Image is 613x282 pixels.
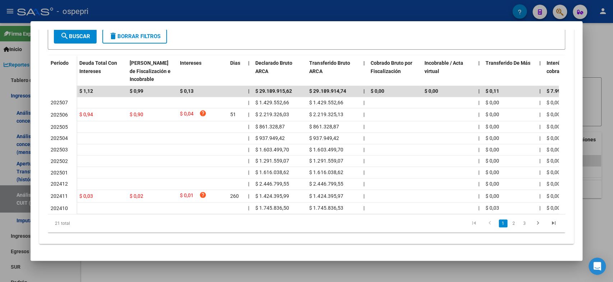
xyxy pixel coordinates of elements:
span: $ 1.616.038,62 [255,169,289,175]
span: $ 0,00 [546,158,560,164]
span: $ 0,00 [485,135,499,141]
span: $ 0,00 [424,88,438,94]
i: help [199,191,206,199]
div: Open Intercom Messenger [589,258,606,275]
span: | [248,147,249,153]
span: $ 0,11 [485,88,499,94]
span: | [478,60,479,66]
span: | [478,193,479,199]
span: 202412 [51,181,68,187]
datatable-header-cell: | [536,55,543,87]
span: Período [51,60,69,66]
span: | [363,112,364,117]
span: $ 0,00 [546,100,560,105]
span: 202504 [51,135,68,141]
span: | [248,88,250,94]
span: | [539,88,540,94]
span: $ 1.424.395,99 [255,193,289,199]
span: $ 0,01 [180,191,194,201]
span: Intereses [180,60,201,66]
datatable-header-cell: Dias [227,55,245,87]
span: | [363,205,364,211]
span: $ 0,02 [130,193,143,199]
span: $ 0,00 [485,181,499,187]
span: | [539,100,540,105]
span: $ 1.429.552,66 [309,100,343,105]
span: 202505 [51,124,68,130]
span: Transferido Bruto ARCA [309,60,350,74]
span: $ 1.603.499,70 [255,147,289,153]
span: | [363,169,364,175]
span: $ 937.949,42 [309,135,339,141]
a: go to next page [531,219,545,227]
span: | [478,112,479,117]
span: | [363,193,364,199]
span: $ 2.446.799,55 [309,181,343,187]
span: $ 0,00 [546,135,560,141]
span: $ 1.291.559,07 [255,158,289,164]
span: 260 [230,193,239,199]
a: go to last page [547,219,561,227]
datatable-header-cell: Interés Aporte cobrado por ARCA [543,55,597,87]
span: 51 [230,112,236,117]
datatable-header-cell: | [475,55,482,87]
span: $ 2.219.326,03 [255,112,289,117]
datatable-header-cell: Período [48,55,76,86]
span: | [478,158,479,164]
span: $ 0,00 [546,181,560,187]
span: $ 0,03 [79,193,93,199]
span: | [248,60,250,66]
span: | [363,60,364,66]
span: $ 0,00 [546,193,560,199]
span: $ 0,99 [130,88,143,94]
div: 21 total [48,214,150,232]
datatable-header-cell: Deuda Bruta Neto de Fiscalización e Incobrable [127,55,177,87]
span: 202502 [51,158,68,164]
span: | [539,135,540,141]
datatable-header-cell: Deuda Total Con Intereses [76,55,127,87]
span: 202410 [51,205,68,211]
span: | [539,181,540,187]
a: 2 [510,219,518,227]
span: Borrar Filtros [109,33,161,40]
span: Buscar [60,33,90,40]
datatable-header-cell: Transferido Bruto ARCA [306,55,360,87]
span: | [478,124,479,129]
span: Transferido De Más [485,60,530,66]
span: $ 0,00 [546,112,560,117]
span: | [478,135,479,141]
span: | [248,112,249,117]
a: go to previous page [483,219,497,227]
span: $ 29.189.915,62 [255,88,292,94]
span: $ 0,03 [485,205,499,211]
span: $ 0,00 [546,124,560,129]
datatable-header-cell: Declarado Bruto ARCA [252,55,306,87]
span: 202506 [51,112,68,118]
span: $ 0,00 [485,147,499,153]
span: | [539,112,540,117]
span: | [363,100,364,105]
mat-icon: search [60,32,69,40]
span: 202507 [51,100,68,105]
span: Dias [230,60,240,66]
span: | [248,158,249,164]
span: $ 1.603.499,70 [309,147,343,153]
span: $ 1.745.836,50 [255,205,289,211]
mat-icon: delete [109,32,117,40]
span: $ 1.429.552,66 [255,100,289,105]
datatable-header-cell: Transferido De Más [482,55,536,87]
span: $ 0,00 [546,205,560,211]
span: $ 1,12 [79,88,93,94]
span: | [248,181,249,187]
span: $ 0,00 [485,158,499,164]
span: | [478,205,479,211]
span: | [478,100,479,105]
span: $ 0,90 [130,112,143,117]
span: $ 1.424.395,97 [309,193,343,199]
span: | [363,88,364,94]
span: $ 1.616.038,62 [309,169,343,175]
span: $ 0,00 [485,124,499,129]
span: $ 0,00 [485,100,499,105]
span: $ 0,00 [485,112,499,117]
span: | [539,60,540,66]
